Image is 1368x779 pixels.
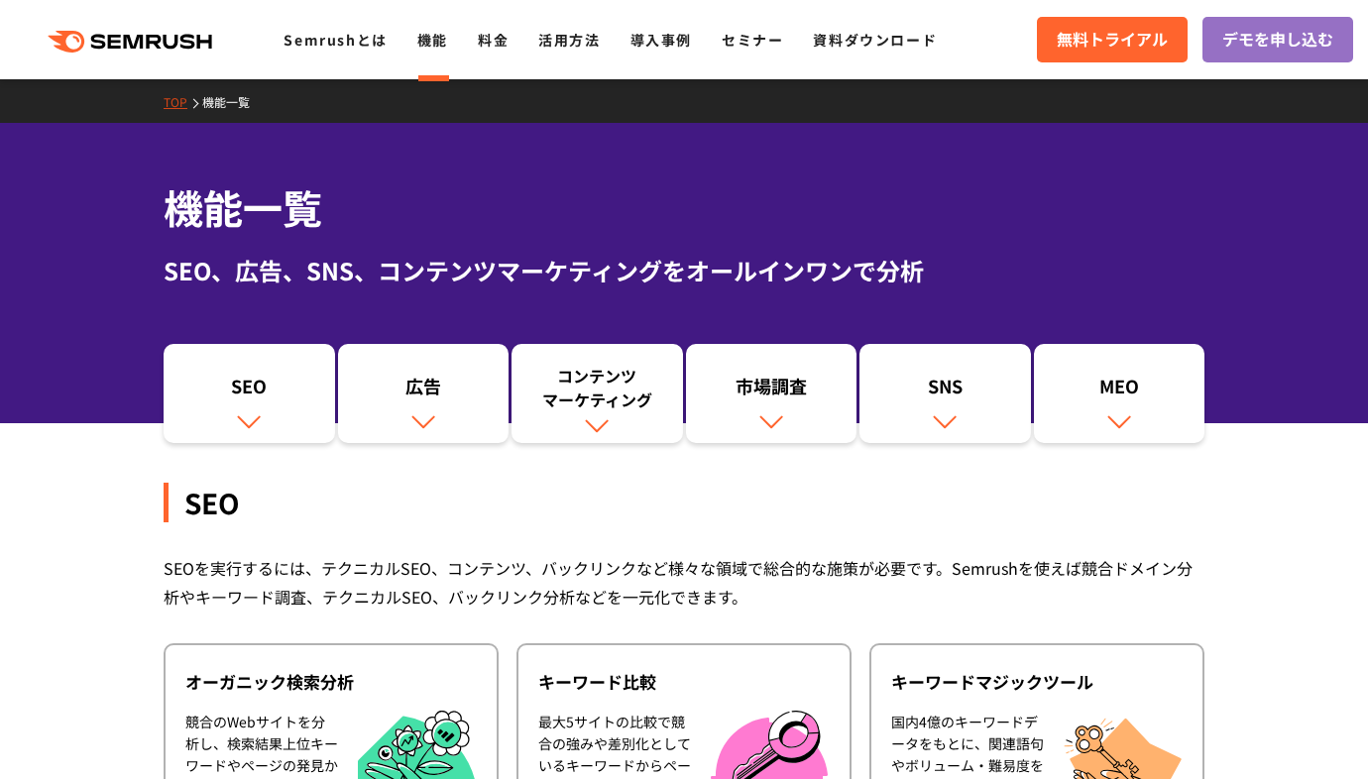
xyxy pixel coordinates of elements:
a: デモを申し込む [1202,17,1353,62]
a: 料金 [478,30,509,50]
div: キーワード比較 [538,670,830,694]
a: 資料ダウンロード [813,30,937,50]
a: TOP [164,93,202,110]
a: 機能 [417,30,448,50]
span: 無料トライアル [1057,27,1168,53]
a: 機能一覧 [202,93,265,110]
a: SNS [859,344,1031,443]
a: 導入事例 [630,30,692,50]
div: キーワードマジックツール [891,670,1183,694]
div: オーガニック検索分析 [185,670,477,694]
a: 無料トライアル [1037,17,1188,62]
a: SEO [164,344,335,443]
div: SNS [869,374,1021,407]
a: セミナー [722,30,783,50]
span: デモを申し込む [1222,27,1333,53]
div: SEO、広告、SNS、コンテンツマーケティングをオールインワンで分析 [164,253,1204,288]
h1: 機能一覧 [164,178,1204,237]
div: SEO [173,374,325,407]
div: SEO [164,483,1204,522]
div: 市場調査 [696,374,848,407]
a: 活用方法 [538,30,600,50]
a: 広告 [338,344,510,443]
a: Semrushとは [284,30,387,50]
div: MEO [1044,374,1196,407]
a: 市場調査 [686,344,857,443]
a: MEO [1034,344,1205,443]
a: コンテンツマーケティング [512,344,683,443]
div: コンテンツ マーケティング [521,364,673,411]
div: SEOを実行するには、テクニカルSEO、コンテンツ、バックリンクなど様々な領域で総合的な施策が必要です。Semrushを使えば競合ドメイン分析やキーワード調査、テクニカルSEO、バックリンク分析... [164,554,1204,612]
div: 広告 [348,374,500,407]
